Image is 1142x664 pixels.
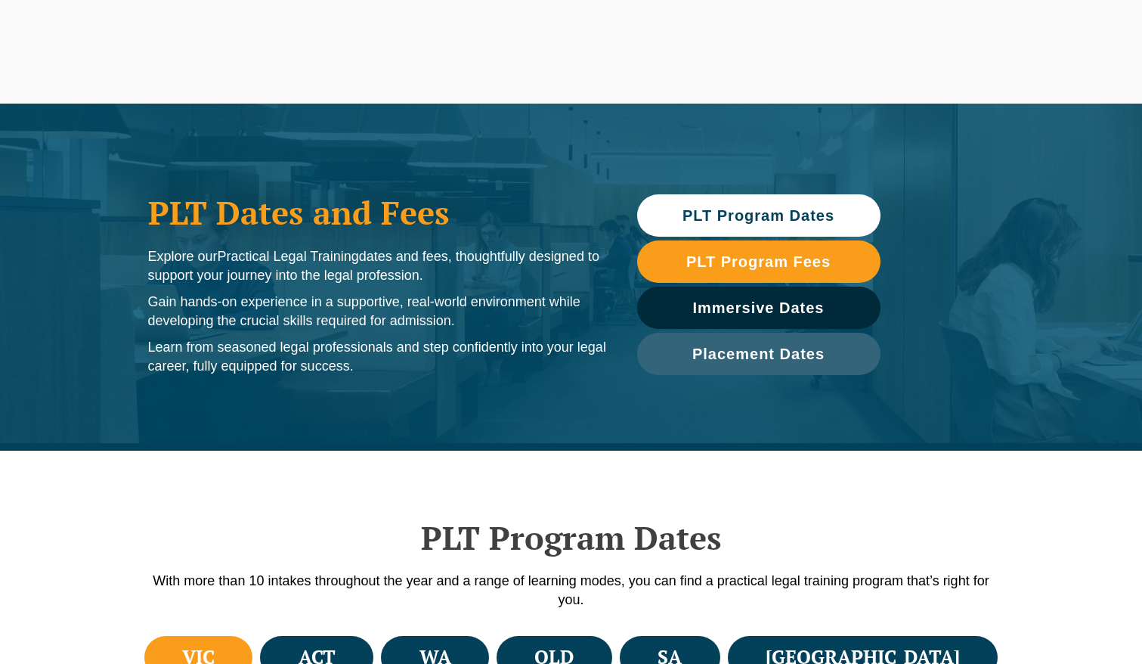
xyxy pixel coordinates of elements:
h1: PLT Dates and Fees [148,194,607,231]
span: PLT Program Fees [686,254,831,269]
span: Practical Legal Training [218,249,359,264]
p: Explore our dates and fees, thoughtfully designed to support your journey into the legal profession. [148,247,607,285]
p: Learn from seasoned legal professionals and step confidently into your legal career, fully equipp... [148,338,607,376]
p: Gain hands-on experience in a supportive, real-world environment while developing the crucial ski... [148,293,607,330]
a: PLT Program Fees [637,240,880,283]
a: Placement Dates [637,333,880,375]
p: With more than 10 intakes throughout the year and a range of learning modes, you can find a pract... [141,572,1002,610]
a: Immersive Dates [637,287,880,329]
span: PLT Program Dates [682,208,834,223]
span: Immersive Dates [693,300,825,315]
a: PLT Program Dates [637,194,880,237]
h2: PLT Program Dates [141,519,1002,557]
span: Placement Dates [692,346,825,361]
